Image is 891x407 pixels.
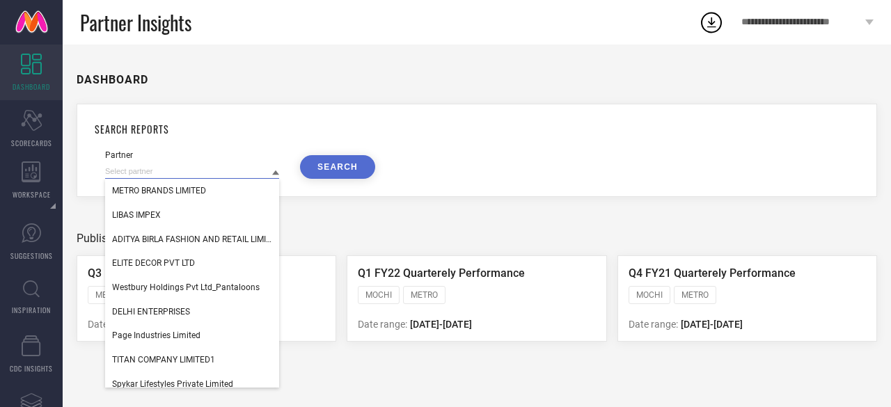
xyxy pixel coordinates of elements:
div: Published Reports (3) [77,232,877,245]
div: DELHI ENTERPRISES [105,300,279,324]
input: Select partner [105,164,279,179]
div: Spykar Lifestyles Private Limited [105,372,279,396]
span: DASHBOARD [13,81,50,92]
span: Spykar Lifestyles Private Limited [112,379,233,389]
span: Westbury Holdings Pvt Ltd_Pantaloons [112,282,260,292]
div: Westbury Holdings Pvt Ltd_Pantaloons [105,276,279,299]
span: [DATE] - [DATE] [410,319,472,330]
span: Q3 FY21 Quarterly Performance [88,266,249,280]
span: Date range: [629,319,678,330]
span: LIBAS IMPEX [112,210,161,220]
span: TITAN COMPANY LIMITED1 [112,355,215,365]
div: ADITYA BIRLA FASHION AND RETAIL LIMITED (MADURA FASHION & LIFESTYLE DIVISION) [105,228,279,251]
div: Open download list [699,10,724,35]
div: ELITE DECOR PVT LTD [105,251,279,275]
span: CDC INSIGHTS [10,363,53,374]
span: SCORECARDS [11,138,52,148]
span: Q4 FY21 Quarterely Performance [629,266,796,280]
div: METRO BRANDS LIMITED [105,179,279,202]
span: INSPIRATION [12,305,51,315]
span: MOCHI [365,290,392,300]
span: Date range: [88,319,137,330]
span: DELHI ENTERPRISES [112,307,190,317]
h1: DASHBOARD [77,73,148,86]
div: Partner [105,150,279,160]
span: METRO BRANDS LIMITED [112,186,206,195]
span: ELITE DECOR PVT LTD [112,258,195,268]
span: MOCHI [636,290,663,300]
span: SUGGESTIONS [10,250,53,261]
h1: SEARCH REPORTS [95,122,859,136]
span: [DATE] - [DATE] [681,319,743,330]
div: TITAN COMPANY LIMITED1 [105,348,279,372]
div: LIBAS IMPEX [105,203,279,227]
button: SEARCH [300,155,375,179]
span: ADITYA BIRLA FASHION AND RETAIL LIMITED (MADURA FASHION & LIFESTYLE DIVISION) [112,234,272,244]
span: WORKSPACE [13,189,51,200]
div: Page Industries Limited [105,324,279,347]
span: Page Industries Limited [112,330,200,340]
span: METRO [411,290,438,300]
span: METRO [95,290,123,300]
span: Date range: [358,319,407,330]
span: Q1 FY22 Quarterely Performance [358,266,525,280]
span: METRO [681,290,709,300]
span: Partner Insights [80,8,191,37]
